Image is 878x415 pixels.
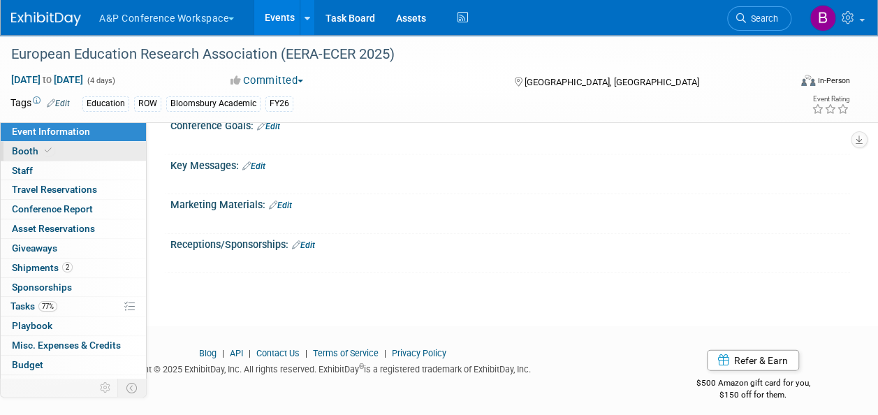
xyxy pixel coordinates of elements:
i: Booth reservation complete [45,147,52,154]
span: 77% [38,301,57,312]
a: Travel Reservations [1,180,146,199]
div: Bloomsbury Academic [166,96,261,111]
a: Edit [257,122,280,131]
img: Ben Piggott [810,5,836,31]
div: $500 Amazon gift card for you, [656,368,850,400]
span: ROI, Objectives & ROO [12,379,105,390]
span: 2 [62,262,73,272]
div: Key Messages: [170,155,850,173]
span: Event Information [12,126,90,137]
span: Tasks [10,300,57,312]
a: Edit [47,99,70,108]
div: Receptions/Sponsorships: [170,234,850,252]
div: ROW [134,96,161,111]
img: Format-Inperson.png [801,75,815,86]
button: Committed [226,73,309,88]
span: Sponsorships [12,282,72,293]
div: $150 off for them. [656,389,850,401]
a: Asset Reservations [1,219,146,238]
td: Personalize Event Tab Strip [94,379,118,397]
span: | [245,348,254,358]
span: Staff [12,165,33,176]
span: | [302,348,311,358]
a: API [230,348,243,358]
a: Edit [292,240,315,250]
a: Refer & Earn [707,350,799,371]
span: Travel Reservations [12,184,97,195]
span: Booth [12,145,54,156]
img: ExhibitDay [11,12,81,26]
a: ROI, Objectives & ROO [1,375,146,394]
a: Blog [199,348,217,358]
a: Contact Us [256,348,300,358]
span: Search [746,13,778,24]
a: Conference Report [1,200,146,219]
a: Event Information [1,122,146,141]
span: Shipments [12,262,73,273]
span: | [381,348,390,358]
span: Playbook [12,320,52,331]
a: Terms of Service [313,348,379,358]
a: Budget [1,356,146,374]
span: Budget [12,359,43,370]
div: Event Format [728,73,850,94]
span: [DATE] [DATE] [10,73,84,86]
div: Marketing Materials: [170,194,850,212]
div: In-Person [817,75,850,86]
a: Playbook [1,316,146,335]
span: Misc. Expenses & Credits [12,340,121,351]
div: FY26 [265,96,293,111]
span: Conference Report [12,203,93,214]
td: Tags [10,96,70,112]
div: Event Rating [812,96,849,103]
a: Edit [242,161,265,171]
span: to [41,74,54,85]
td: Toggle Event Tabs [118,379,147,397]
a: Edit [269,201,292,210]
a: Staff [1,161,146,180]
a: Tasks77% [1,297,146,316]
a: Shipments2 [1,259,146,277]
a: Giveaways [1,239,146,258]
span: (4 days) [86,76,115,85]
a: Privacy Policy [392,348,446,358]
div: Copyright © 2025 ExhibitDay, Inc. All rights reserved. ExhibitDay is a registered trademark of Ex... [10,360,635,376]
sup: ® [359,363,364,370]
div: Conference Goals: [170,115,850,133]
span: | [219,348,228,358]
div: Education [82,96,129,111]
span: Giveaways [12,242,57,254]
a: Misc. Expenses & Credits [1,336,146,355]
span: [GEOGRAPHIC_DATA], [GEOGRAPHIC_DATA] [525,77,699,87]
a: Sponsorships [1,278,146,297]
a: Search [727,6,791,31]
div: European Education Research Association (EERA-ECER 2025) [6,42,778,67]
a: Booth [1,142,146,161]
span: Asset Reservations [12,223,95,234]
